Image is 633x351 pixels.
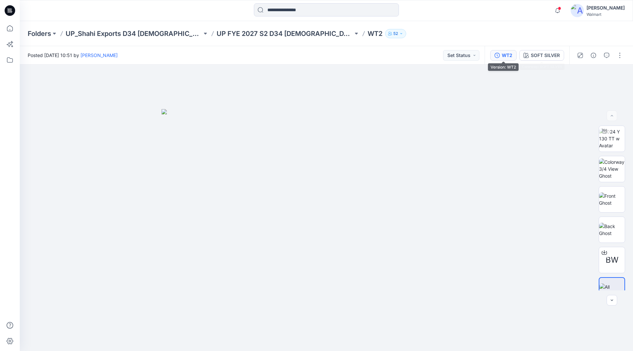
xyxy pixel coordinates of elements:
[490,50,517,61] button: WT2
[519,50,564,61] button: SOFT SILVER
[599,159,625,179] img: Colorway 3/4 View Ghost
[66,29,202,38] a: UP_Shahi Exports D34 [DEMOGRAPHIC_DATA] Tops
[28,52,118,59] span: Posted [DATE] 10:51 by
[588,50,599,61] button: Details
[587,12,625,17] div: Walmart
[599,192,625,206] img: Front Ghost
[368,29,382,38] p: WT2
[28,29,51,38] a: Folders
[599,128,625,149] img: 2024 Y 130 TT w Avatar
[587,4,625,12] div: [PERSON_NAME]
[80,52,118,58] a: [PERSON_NAME]
[217,29,353,38] a: UP FYE 2027 S2 D34 [DEMOGRAPHIC_DATA] Woven Tops
[502,52,512,59] div: WT2
[606,254,618,266] span: BW
[393,30,398,37] p: 52
[571,4,584,17] img: avatar
[599,283,624,297] img: All colorways
[385,29,406,38] button: 52
[599,223,625,237] img: Back Ghost
[531,52,560,59] div: SOFT SILVER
